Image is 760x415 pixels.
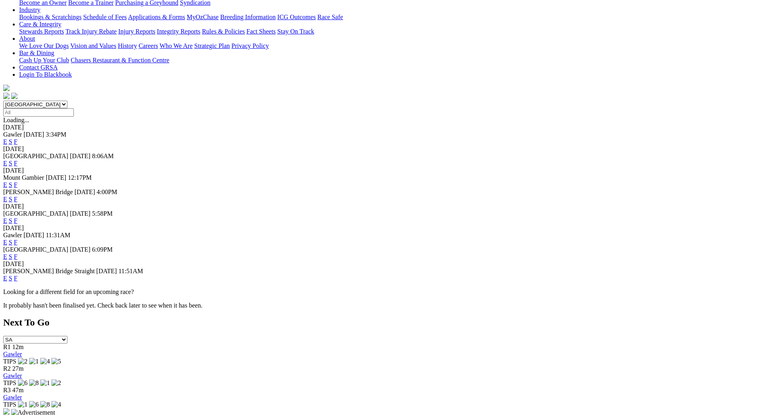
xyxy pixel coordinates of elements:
a: E [3,196,7,203]
a: S [9,253,12,260]
a: MyOzChase [187,14,219,20]
a: F [14,253,18,260]
span: Gawler [3,232,22,238]
img: 1 [29,358,39,365]
a: Fact Sheets [247,28,276,35]
a: Rules & Policies [202,28,245,35]
a: Who We Are [160,42,193,49]
a: About [19,35,35,42]
a: Vision and Values [70,42,116,49]
span: 27m [12,365,24,372]
a: E [3,253,7,260]
a: E [3,138,7,145]
span: 8:06AM [92,153,114,159]
div: [DATE] [3,167,757,174]
span: [DATE] [70,246,91,253]
span: 11:31AM [46,232,71,238]
img: 6 [18,379,28,387]
img: 4 [40,358,50,365]
a: E [3,160,7,167]
a: S [9,138,12,145]
span: 47m [12,387,24,393]
img: 8 [40,401,50,408]
a: F [14,181,18,188]
a: Stay On Track [277,28,314,35]
h2: Next To Go [3,317,757,328]
a: E [3,181,7,188]
a: F [14,239,18,246]
span: [PERSON_NAME] Bridge [3,189,73,195]
span: [GEOGRAPHIC_DATA] [3,210,68,217]
img: 5 [51,358,61,365]
div: About [19,42,757,50]
span: [DATE] [70,210,91,217]
a: F [14,160,18,167]
span: [DATE] [46,174,67,181]
a: Applications & Forms [128,14,185,20]
a: Cash Up Your Club [19,57,69,64]
span: R2 [3,365,11,372]
span: R1 [3,344,11,350]
a: Race Safe [317,14,343,20]
a: S [9,181,12,188]
a: Schedule of Fees [83,14,126,20]
a: Care & Integrity [19,21,61,28]
span: TIPS [3,358,16,365]
img: 6 [29,401,39,408]
div: Industry [19,14,757,21]
div: [DATE] [3,260,757,268]
img: logo-grsa-white.png [3,85,10,91]
a: S [9,196,12,203]
a: E [3,217,7,224]
a: Careers [138,42,158,49]
a: Integrity Reports [157,28,200,35]
span: 11:51AM [118,268,143,274]
a: Breeding Information [220,14,276,20]
a: Contact GRSA [19,64,57,71]
img: 15187_Greyhounds_GreysPlayCentral_Resize_SA_WebsiteBanner_300x115_2025.jpg [3,408,10,415]
a: Gawler [3,372,22,379]
a: E [3,275,7,282]
a: Bookings & Scratchings [19,14,81,20]
a: F [14,196,18,203]
span: [PERSON_NAME] Bridge Straight [3,268,95,274]
img: 8 [29,379,39,387]
partial: It probably hasn't been finalised yet. Check back later to see when it has been. [3,302,203,309]
span: TIPS [3,401,16,408]
span: 5:58PM [92,210,113,217]
span: TIPS [3,379,16,386]
a: Track Injury Rebate [65,28,116,35]
a: Strategic Plan [194,42,230,49]
div: [DATE] [3,145,757,153]
a: Gawler [3,351,22,357]
a: We Love Our Dogs [19,42,69,49]
span: R3 [3,387,11,393]
div: Care & Integrity [19,28,757,35]
img: 2 [18,358,28,365]
img: twitter.svg [11,93,18,99]
div: [DATE] [3,124,757,131]
a: E [3,239,7,246]
img: 4 [51,401,61,408]
span: 4:00PM [97,189,117,195]
span: [GEOGRAPHIC_DATA] [3,153,68,159]
img: facebook.svg [3,93,10,99]
input: Select date [3,108,74,117]
a: S [9,275,12,282]
span: Gawler [3,131,22,138]
span: Loading... [3,117,29,123]
a: Bar & Dining [19,50,54,56]
span: [DATE] [75,189,95,195]
a: S [9,160,12,167]
span: 6:09PM [92,246,113,253]
a: F [14,275,18,282]
img: 2 [51,379,61,387]
span: 12:17PM [68,174,92,181]
img: 1 [40,379,50,387]
a: F [14,138,18,145]
span: 12m [12,344,24,350]
span: [DATE] [70,153,91,159]
a: Chasers Restaurant & Function Centre [71,57,169,64]
a: Privacy Policy [231,42,269,49]
a: S [9,239,12,246]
